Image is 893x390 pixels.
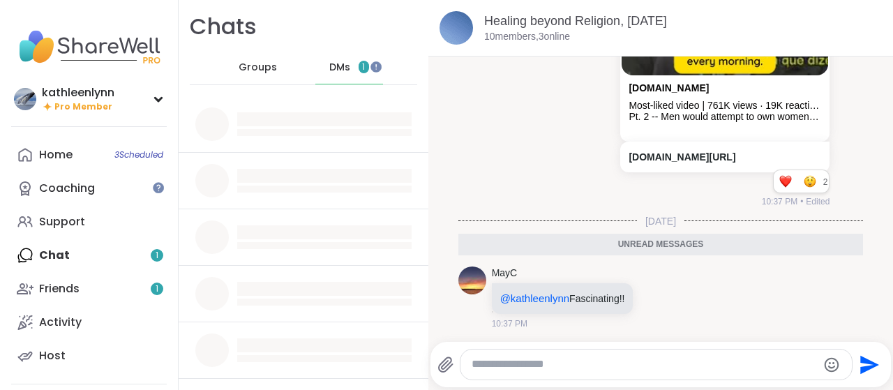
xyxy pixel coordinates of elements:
[11,205,167,239] a: Support
[500,292,569,304] span: @kathleenlynn
[39,315,82,330] div: Activity
[11,339,167,373] a: Host
[800,195,803,208] span: •
[153,182,164,193] iframe: Spotlight
[39,181,95,196] div: Coaching
[329,61,350,75] span: DMs
[629,151,735,163] a: [DOMAIN_NAME][URL]
[39,214,85,230] div: Support
[11,272,167,306] a: Friends1
[440,11,473,45] img: Healing beyond Religion, Sep 14
[762,195,797,208] span: 10:37 PM
[39,147,73,163] div: Home
[11,138,167,172] a: Home3Scheduled
[458,234,864,256] div: Unread messages
[492,267,518,280] a: MayC
[492,317,527,330] span: 10:37 PM
[806,195,830,208] span: Edited
[629,82,709,93] a: Attachment
[39,281,80,297] div: Friends
[802,176,817,187] button: Reactions: wow
[156,283,158,295] span: 1
[629,111,821,123] div: Pt. 2 -- Men would attempt to own women even without religion..
[239,61,277,75] span: Groups
[853,349,884,380] button: Send
[39,348,66,363] div: Host
[114,149,163,160] span: 3 Scheduled
[54,101,112,113] span: Pro Member
[362,61,365,73] span: 1
[484,14,667,28] a: Healing beyond Religion, [DATE]
[11,22,167,71] img: ShareWell Nav Logo
[637,214,684,228] span: [DATE]
[500,292,625,306] p: Fascinating!!
[14,88,36,110] img: kathleenlynn
[11,172,167,205] a: Coaching
[778,176,793,187] button: Reactions: love
[370,61,382,73] iframe: Spotlight
[458,267,486,294] img: https://sharewell-space-live.sfo3.digitaloceanspaces.com/user-generated/a1c011ed-61f9-4281-a9b7-8...
[823,176,830,188] span: 2
[629,100,821,112] div: Most-liked video | 761K views · 19K reactions | Pt. 2 -- Men would attempt to own women even with...
[11,306,167,339] a: Activity
[472,357,817,372] textarea: Type your message
[484,30,570,44] p: 10 members, 3 online
[774,170,823,193] div: Reaction list
[190,11,257,43] h1: Chats
[42,85,114,100] div: kathleenlynn
[823,357,840,373] button: Emoji picker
